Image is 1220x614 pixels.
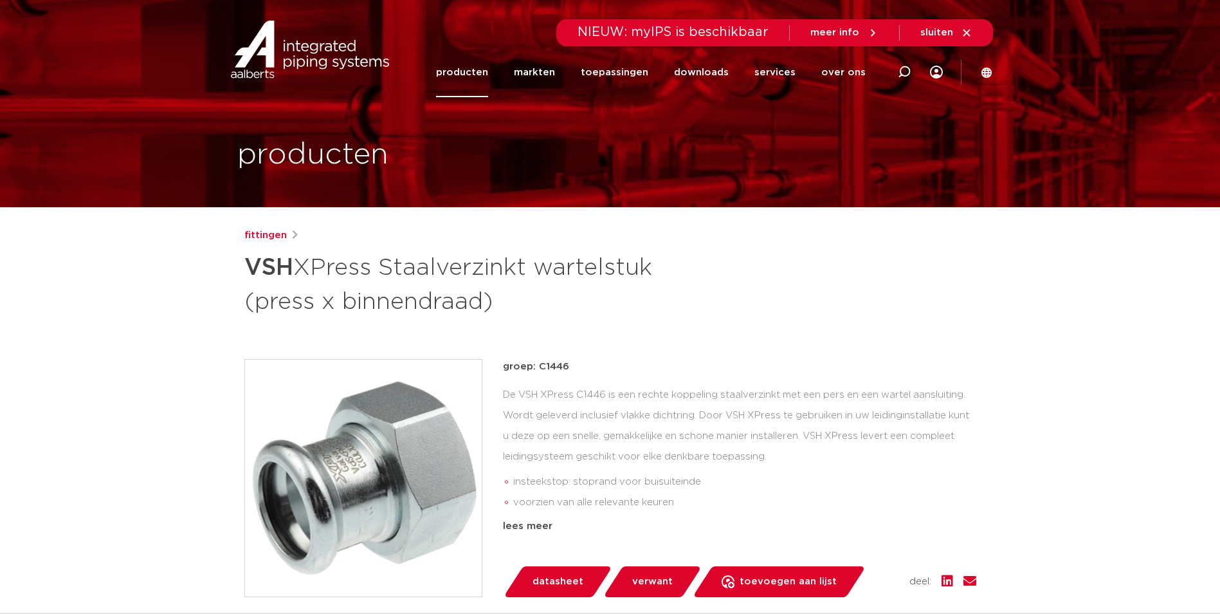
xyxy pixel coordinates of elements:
[909,574,931,590] span: deel:
[581,48,648,97] a: toepassingen
[503,519,976,534] div: lees meer
[513,492,976,513] li: voorzien van alle relevante keuren
[503,359,976,375] p: groep: C1446
[603,566,702,597] a: verwant
[810,27,879,39] a: meer info
[503,385,976,514] div: De VSH XPress C1446 is een rechte koppeling staalverzinkt met een pers en een wartel aansluiting....
[245,360,482,597] img: Product Image for VSH XPress Staalverzinkt wartelstuk (press x binnendraad)
[578,26,769,39] span: NIEUW: myIPS is beschikbaar
[632,572,673,592] span: verwant
[513,472,976,492] li: insteekstop: stoprand voor buisuiteinde
[754,48,796,97] a: services
[436,48,866,97] nav: Menu
[533,572,583,592] span: datasheet
[740,572,837,592] span: toevoegen aan lijst
[503,566,612,597] a: datasheet
[514,48,555,97] a: markten
[810,28,859,37] span: meer info
[920,27,972,39] a: sluiten
[674,48,729,97] a: downloads
[244,248,727,318] h1: XPress Staalverzinkt wartelstuk (press x binnendraad)
[244,256,293,279] strong: VSH
[821,48,866,97] a: over ons
[244,228,287,243] a: fittingen
[920,28,953,37] span: sluiten
[513,513,976,534] li: Leak Before Pressed-functie
[237,135,388,176] h1: producten
[436,48,488,97] a: producten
